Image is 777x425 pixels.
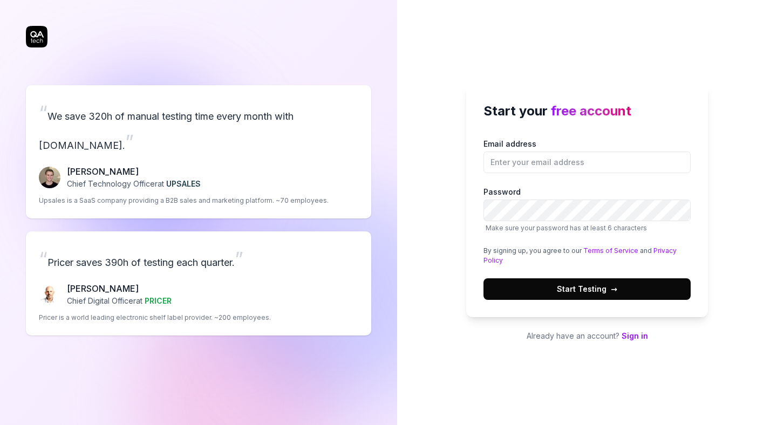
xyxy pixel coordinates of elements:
p: Upsales is a SaaS company providing a B2B sales and marketing platform. ~70 employees. [39,196,329,205]
a: Sign in [622,331,648,340]
span: ” [125,130,134,154]
p: Chief Technology Officer at [67,178,201,189]
span: free account [551,103,631,119]
span: PRICER [145,296,172,305]
a: Privacy Policy [483,246,677,264]
p: Pricer saves 390h of testing each quarter. [39,244,358,273]
a: Terms of Service [583,246,638,255]
a: “Pricer saves 390h of testing each quarter.”Chris Chalkitis[PERSON_NAME]Chief Digital Officerat P... [26,231,371,335]
p: Chief Digital Officer at [67,295,172,306]
button: Start Testing→ [483,278,691,300]
div: By signing up, you agree to our and [483,246,691,265]
input: Email address [483,152,691,173]
p: [PERSON_NAME] [67,282,172,295]
span: “ [39,247,47,271]
label: Email address [483,138,691,173]
input: PasswordMake sure your password has at least 6 characters [483,200,691,221]
p: Pricer is a world leading electronic shelf label provider. ~200 employees. [39,313,271,323]
p: [PERSON_NAME] [67,165,201,178]
h2: Start your [483,101,691,121]
img: Chris Chalkitis [39,284,60,305]
span: ” [235,247,243,271]
label: Password [483,186,691,233]
p: We save 320h of manual testing time every month with [DOMAIN_NAME]. [39,98,358,156]
a: “We save 320h of manual testing time every month with [DOMAIN_NAME].”Fredrik Seidl[PERSON_NAME]Ch... [26,85,371,218]
span: UPSALES [166,179,201,188]
span: Make sure your password has at least 6 characters [486,224,647,232]
span: “ [39,101,47,125]
p: Already have an account? [466,330,708,341]
span: Start Testing [557,283,617,294]
span: → [611,283,617,294]
img: Fredrik Seidl [39,167,60,188]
